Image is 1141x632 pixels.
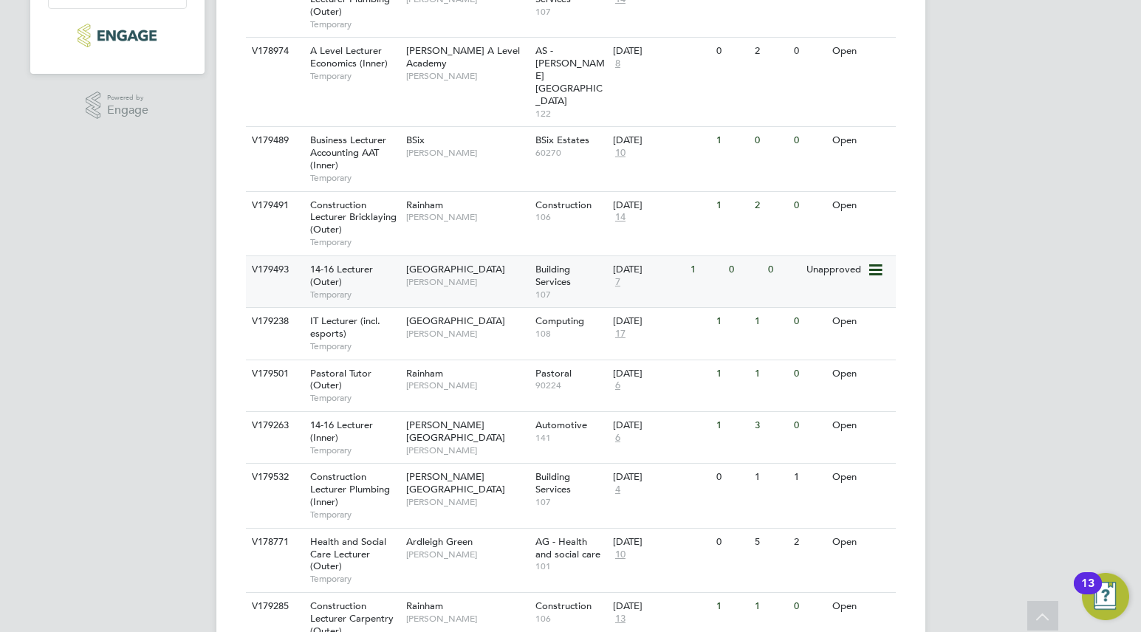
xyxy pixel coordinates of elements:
[310,509,399,521] span: Temporary
[248,192,300,219] div: V179491
[613,368,709,380] div: [DATE]
[406,367,443,379] span: Rainham
[248,308,300,335] div: V179238
[310,199,397,236] span: Construction Lecturer Bricklaying (Outer)
[751,464,789,491] div: 1
[535,328,606,340] span: 108
[406,44,520,69] span: [PERSON_NAME] A Level Academy
[535,432,606,444] span: 141
[829,192,893,219] div: Open
[1082,573,1129,620] button: Open Resource Center, 13 new notifications
[535,263,571,288] span: Building Services
[764,256,803,284] div: 0
[713,529,751,556] div: 0
[613,484,623,496] span: 4
[310,18,399,30] span: Temporary
[687,256,725,284] div: 1
[829,593,893,620] div: Open
[535,496,606,508] span: 107
[790,593,829,620] div: 0
[406,147,528,159] span: [PERSON_NAME]
[310,263,373,288] span: 14-16 Lecturer (Outer)
[535,108,606,120] span: 122
[107,92,148,104] span: Powered by
[829,464,893,491] div: Open
[613,328,628,340] span: 17
[751,529,789,556] div: 5
[535,560,606,572] span: 101
[829,412,893,439] div: Open
[535,199,592,211] span: Construction
[310,419,373,444] span: 14-16 Lecturer (Inner)
[613,199,709,212] div: [DATE]
[248,412,300,439] div: V179263
[248,38,300,65] div: V178974
[713,127,751,154] div: 1
[613,471,709,484] div: [DATE]
[406,419,505,444] span: [PERSON_NAME][GEOGRAPHIC_DATA]
[751,593,789,620] div: 1
[613,147,628,159] span: 10
[248,360,300,388] div: V179501
[751,38,789,65] div: 2
[310,44,388,69] span: A Level Lecturer Economics (Inner)
[613,613,628,625] span: 13
[535,6,606,18] span: 107
[535,315,584,327] span: Computing
[790,308,829,335] div: 0
[406,134,425,146] span: BSix
[790,412,829,439] div: 0
[790,529,829,556] div: 2
[310,573,399,585] span: Temporary
[535,289,606,300] span: 107
[406,328,528,340] span: [PERSON_NAME]
[406,379,528,391] span: [PERSON_NAME]
[713,308,751,335] div: 1
[613,379,623,392] span: 6
[310,134,386,171] span: Business Lecturer Accounting AAT (Inner)
[613,536,709,549] div: [DATE]
[310,535,386,573] span: Health and Social Care Lecturer (Outer)
[613,211,628,224] span: 14
[613,432,623,444] span: 6
[613,315,709,328] div: [DATE]
[613,549,628,561] span: 10
[310,70,399,82] span: Temporary
[406,535,473,548] span: Ardleigh Green
[535,600,592,612] span: Construction
[751,360,789,388] div: 1
[713,38,751,65] div: 0
[713,360,751,388] div: 1
[713,412,751,439] div: 1
[310,236,399,248] span: Temporary
[310,392,399,404] span: Temporary
[613,45,709,58] div: [DATE]
[751,127,789,154] div: 0
[406,263,505,275] span: [GEOGRAPHIC_DATA]
[790,127,829,154] div: 0
[829,127,893,154] div: Open
[535,379,606,391] span: 90224
[310,315,380,340] span: IT Lecturer (incl. esports)
[310,340,399,352] span: Temporary
[406,276,528,288] span: [PERSON_NAME]
[751,192,789,219] div: 2
[78,24,157,47] img: huntereducation-logo-retina.png
[829,308,893,335] div: Open
[406,496,528,508] span: [PERSON_NAME]
[406,600,443,612] span: Rainham
[86,92,148,120] a: Powered byEngage
[803,256,867,284] div: Unapproved
[406,315,505,327] span: [GEOGRAPHIC_DATA]
[535,211,606,223] span: 106
[535,44,605,107] span: AS - [PERSON_NAME][GEOGRAPHIC_DATA]
[406,70,528,82] span: [PERSON_NAME]
[790,38,829,65] div: 0
[790,360,829,388] div: 0
[248,529,300,556] div: V178771
[751,412,789,439] div: 3
[535,470,571,495] span: Building Services
[406,470,505,495] span: [PERSON_NAME][GEOGRAPHIC_DATA]
[613,419,709,432] div: [DATE]
[535,613,606,625] span: 106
